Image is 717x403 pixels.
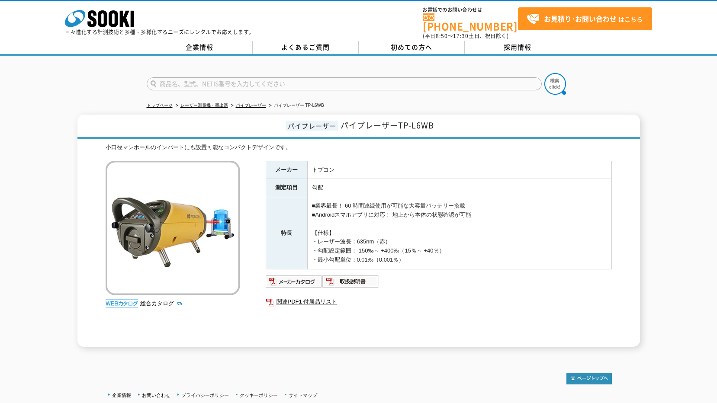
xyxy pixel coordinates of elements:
[180,103,228,108] a: レーザー測量機・墨出器
[266,280,322,287] a: メーカーカタログ
[307,161,611,179] td: トプコン
[544,73,566,95] img: btn_search.png
[147,77,542,90] input: 商品名、型式、NETIS番号を入力してください
[423,13,518,31] a: [PHONE_NUMBER]
[253,41,359,54] a: よくあるご質問
[423,7,518,13] span: お電話でのお問い合わせは
[236,103,266,108] a: パイプレーザー
[267,101,324,110] li: パイプレーザー TP-L6WB
[286,121,338,131] span: パイプレーザー
[465,41,571,54] a: 採用情報
[391,42,432,52] span: 初めての方へ
[544,13,617,24] strong: お見積り･お問い合わせ
[106,161,240,295] img: パイプレーザー TP-L6WB
[140,300,183,307] a: 総合カタログ
[266,179,307,197] th: 測定項目
[112,393,131,398] a: 企業情報
[181,393,229,398] a: プライバシーポリシー
[566,373,612,384] img: トップページへ
[423,32,508,40] span: (平日 ～ 土日、祝日除く)
[142,393,170,398] a: お問い合わせ
[322,275,379,288] img: 取扱説明書
[527,13,643,26] span: はこちら
[307,179,611,197] td: 勾配
[289,393,317,398] a: サイトマップ
[147,41,253,54] a: 企業情報
[453,32,469,40] span: 17:30
[266,197,307,269] th: 特長
[436,32,448,40] span: 8:50
[359,41,465,54] a: 初めての方へ
[518,7,652,30] a: お見積り･お問い合わせはこちら
[147,103,173,108] a: トップページ
[266,275,322,288] img: メーカーカタログ
[341,119,434,131] span: パイプレーザーTP-L6WB
[266,161,307,179] th: メーカー
[65,29,254,35] p: 日々進化する計測技術と多種・多様化するニーズにレンタルでお応えします。
[307,197,611,269] td: ■業界最長！ 60 時間連続使用が可能な大容量バッテリー搭載 ■Androidスマホアプリに対応！ 地上から本体の状態確認が可能 【仕様】 ・レーザー波長：635nm（赤） ・勾配設定範囲：-1...
[240,393,278,398] a: クッキーポリシー
[106,143,612,152] div: 小口径マンホールのインバートにも設置可能なコンパクトデザインです。
[322,280,379,287] a: 取扱説明書
[106,299,138,308] img: webカタログ
[266,296,612,307] a: 関連PDF1 付属品リスト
